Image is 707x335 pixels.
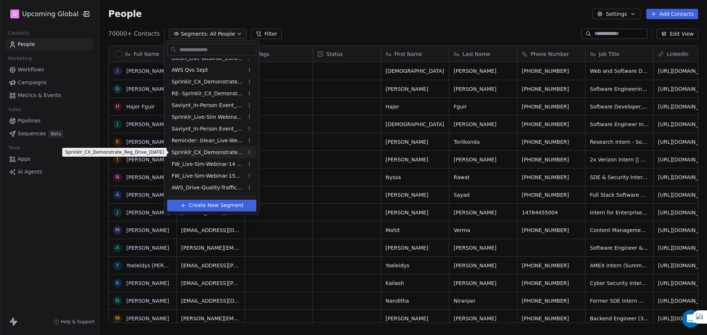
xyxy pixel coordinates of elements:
[172,66,208,74] span: AWS Qvs Sept
[172,160,244,168] span: FW_Live-Sim-Webinar-14 Oct'25-NA
[172,149,244,156] span: Sprinklr_CX_Demonstrate_Reg_Drive_[DATE]
[172,90,244,97] span: RE- Sprinklr_CX_Demonstrate_Reg_Drive_[DATE]
[172,101,244,109] span: Saviynt_In-Person Event_Sept & [DATE] ([GEOGRAPHIC_DATA])
[65,149,164,155] p: Sprinklr_CX_Demonstrate_Reg_Drive_[DATE]
[167,200,256,211] button: Create New Segment
[172,113,244,121] span: Sprinklr_Live-Sim Webinar_[DATE]
[172,78,244,86] span: Sprinklr_CX_Demonstrate_Reg_Drive_[DATE]
[189,202,244,209] span: Create New Segment
[172,137,244,145] span: Reminder: Glean_Live-Webinar_23rdSept'25
[172,125,244,133] span: Saviynt_In-Person Event_Sept & [DATE] ([GEOGRAPHIC_DATA])
[172,172,244,180] span: FW_Live-Sim-Webinar-15Oct'25-EU
[172,184,244,192] span: AWS_Drive-Quality-Traffic_5thOct'25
